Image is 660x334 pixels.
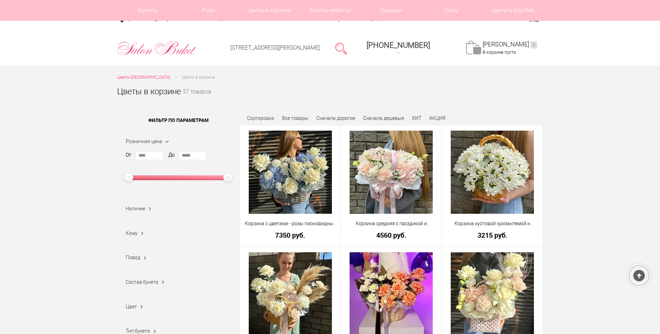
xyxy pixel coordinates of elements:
span: Цветы в корзине [182,75,215,80]
a: 3215 руб. [447,231,538,239]
img: Корзина средняя с гвоздикой и гортензией [350,131,433,214]
label: От [126,151,131,159]
h1: Цветы в корзине [117,85,181,98]
a: Все товары [282,115,308,121]
span: Цветы [GEOGRAPHIC_DATA] [117,75,170,80]
span: Цвет [126,304,137,309]
a: Сначала дешевые [363,115,404,121]
ins: 0 [530,41,537,49]
span: Состав букета [126,279,158,285]
span: Наличие [126,206,145,211]
a: Сначала дорогие [316,115,355,121]
a: [STREET_ADDRESS][PERSON_NAME] [230,44,320,51]
a: 7350 руб. [245,231,336,239]
a: 4560 руб. [345,231,437,239]
img: Цветы Нижний Новгород [117,39,196,57]
span: Повод [126,255,140,260]
a: Корзина кустовой хризантемой и матрикарией [447,220,538,227]
img: Корзина с цветами - розы пионовидные и голубая гортензия [249,131,332,214]
a: Цветы [GEOGRAPHIC_DATA] [117,74,170,81]
img: Корзина кустовой хризантемой и матрикарией [451,131,534,214]
span: Розничная цена [126,139,162,144]
span: Фильтр по параметрам [117,112,240,129]
small: 57 товаров [183,89,211,106]
label: До [168,151,175,159]
a: Корзина с цветами - розы пионовидные и голубая гортензия [245,220,336,227]
span: В корзине пусто [483,50,516,55]
a: АКЦИЯ [429,115,446,121]
span: Сортировка [247,115,274,121]
a: Корзина средняя с гвоздикой и гортензией [345,220,437,227]
span: Кому [126,230,138,236]
a: [PERSON_NAME] [483,41,537,49]
span: [PHONE_NUMBER] [367,41,430,50]
span: Тип букета [126,328,150,334]
a: ХИТ [412,115,421,121]
a: [PHONE_NUMBER] [362,38,434,58]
